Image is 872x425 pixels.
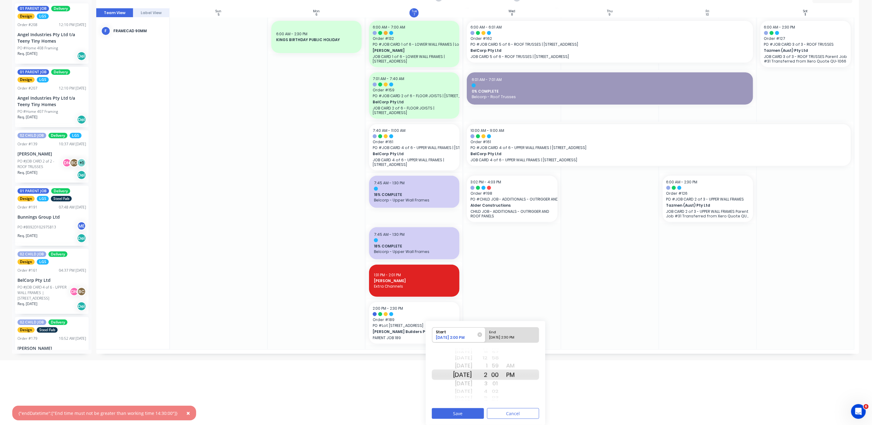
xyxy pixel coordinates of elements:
[70,287,79,296] div: DN
[17,51,37,56] span: Req. [DATE]
[276,31,307,36] span: 6:00 AM - 2:30 PM
[470,179,501,185] span: 3:02 PM - 4:03 PM
[313,10,320,13] div: Mon
[218,13,219,16] div: 5
[373,87,456,93] span: Order # 159
[101,26,110,36] div: F
[413,13,415,16] div: 7
[59,86,86,91] div: 12:10 PM [DATE]
[17,285,71,301] div: PO #JOB CARD 4 of 6 - UPPER WALL FRAMES | [STREET_ADDRESS]
[666,209,749,218] p: JOB CARD 2 of 3 - UPPER WALL FRAMES Parent Job #31 Transferred from Xero Quote QU-1066
[17,69,49,75] span: 01 PARENT JOB
[315,13,318,16] div: 6
[487,335,532,343] div: [DATE] 2:30 PM
[374,232,405,237] span: 7:45 AM - 1:30 PM
[373,106,456,115] p: JOB CARD 2 of 6 - FLOOR JOISTS | [STREET_ADDRESS]
[472,94,748,100] span: Belcorp - Roof Trusses
[609,13,611,16] div: 9
[472,346,488,404] div: Hour
[503,369,518,380] div: PM
[487,408,539,419] button: Cancel
[373,25,405,30] span: 6:00 AM - 7:00 AM
[488,369,503,380] div: 00
[412,10,417,13] div: Tue
[706,10,710,13] div: Fri
[17,327,35,333] span: Design
[374,278,455,284] span: [PERSON_NAME]
[77,170,86,180] div: Del
[373,323,456,328] span: PO # Lot [STREET_ADDRESS]
[51,188,70,194] span: Delivery
[17,277,86,283] div: BelCorp Pty Ltd
[17,133,46,138] span: 02 CHILD JOB
[764,54,847,63] p: JOB CARD 3 of 3 - ROOF TRUSSES Parent Job #31 Transferred from Xero Quote QU-1066
[17,268,37,273] div: Order # 161
[453,354,472,362] div: [DATE]
[51,69,70,75] span: Delivery
[666,179,698,185] span: 6:00 AM - 2:30 PM
[373,139,456,145] span: Order # 161
[488,395,503,400] div: 03
[17,114,37,120] span: Req. [DATE]
[17,22,37,28] div: Order # 208
[374,192,455,197] span: 18% COMPLETE
[180,406,196,420] button: Close
[508,10,515,13] div: Wed
[17,259,35,265] span: Design
[374,284,455,289] span: Extra Channels
[764,48,839,53] span: Tazmen (Aust) Pty Ltd
[434,327,478,335] div: Start
[374,249,455,255] span: Belcorp - Upper Wall Frames
[373,48,447,53] span: [PERSON_NAME]
[373,145,456,151] span: PO # JOB CARD 4 of 6 - UPPER WALL FRAMES | [STREET_ADDRESS]
[373,158,456,167] p: JOB CARD 4 of 6 - UPPER WALL FRAMES | [STREET_ADDRESS]
[607,10,613,13] div: Thu
[472,388,488,396] div: 4
[70,133,82,138] span: LGS
[37,327,58,333] span: Steel Fab
[70,158,79,167] div: BC
[17,320,46,325] span: 02 CHILD JOB
[453,379,472,389] div: [DATE]
[373,99,447,105] span: BelCorp Pty Ltd
[373,128,406,133] span: 7:40 AM - 11:00 AM
[77,115,86,124] div: Del
[17,141,37,147] div: Order # 139
[511,13,513,16] div: 8
[805,13,806,16] div: 11
[17,214,86,220] div: Bunnings Group Ltd
[373,42,456,47] span: PO # JOB CARD 1 of 6 - LOWER WALL FRAMES | Lot 3, #[GEOGRAPHIC_DATA] Carsledine
[17,13,35,19] span: Design
[373,306,403,311] span: 2:00 PM - 2:30 PM
[48,320,67,325] span: Delivery
[488,346,503,404] div: Minute
[472,369,488,380] div: 2
[453,369,472,380] div: [DATE]
[453,395,472,400] div: [DATE]
[470,158,847,162] p: JOB CARD 4 of 6 - UPPER WALL FRAMES | [STREET_ADDRESS]
[17,205,37,210] div: Order # 191
[48,251,67,257] span: Delivery
[17,170,37,175] span: Req. [DATE]
[59,205,86,210] div: 07:48 AM [DATE]
[276,37,357,43] span: KINGS BIRTHDAY PUBLIC HOLIDAY
[374,197,455,203] span: Belcorp - Upper Wall Frames
[764,36,847,41] span: Order # 127
[133,8,170,17] button: Label View
[373,317,456,323] span: Order # 189
[37,196,49,201] span: LGS
[472,77,502,82] span: 6:01 AM - 7:01 AM
[453,361,472,371] div: [DATE]
[503,361,518,371] div: AM
[17,31,86,44] div: Angel Industries Pty Ltd t/a Teeny Tiny Homes
[37,13,49,19] span: LGS
[17,196,35,201] span: Design
[373,335,456,340] p: PARENT JOB 189
[17,188,49,194] span: 01 PARENT JOB
[77,234,86,243] div: Del
[51,6,70,11] span: Delivery
[17,251,46,257] span: 02 CHILD JOB
[373,93,456,99] span: PO # JOB CARD 2 of 6 - FLOOR JOISTS | [STREET_ADDRESS]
